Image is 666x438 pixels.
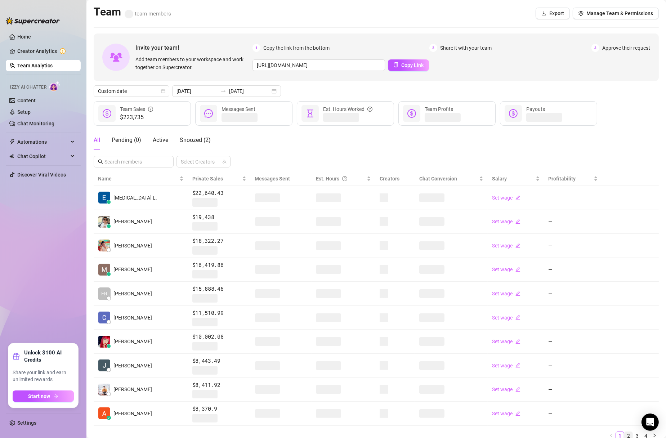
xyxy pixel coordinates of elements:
[367,105,372,113] span: question-circle
[120,105,153,113] div: Team Sales
[98,192,110,204] img: Exon Locsin
[98,216,110,228] img: Rick Gino Tarce…
[107,416,111,420] div: z
[492,315,520,321] a: Set wageedit
[509,109,518,118] span: dollar-circle
[98,264,110,276] img: Mariane Subia
[492,363,520,368] a: Set wageedit
[642,414,659,431] div: Open Intercom Messenger
[515,411,520,416] span: edit
[113,194,157,202] span: [MEDICAL_DATA] L.
[49,81,61,91] img: AI Chatter
[492,411,520,416] a: Set wageedit
[53,394,58,399] span: arrow-right
[252,44,260,52] span: 1
[113,362,152,370] span: [PERSON_NAME]
[17,63,53,68] a: Team Analytics
[192,261,246,269] span: $16,419.86
[407,109,416,118] span: dollar-circle
[13,353,20,360] span: gift
[544,282,602,306] td: —
[98,407,110,419] img: Adrian Custodio
[591,44,599,52] span: 3
[17,109,31,115] a: Setup
[28,393,50,399] span: Start now
[13,369,74,383] span: Share your link and earn unlimited rewards
[98,159,103,164] span: search
[602,44,650,52] span: Approve their request
[13,390,74,402] button: Start nowarrow-right
[388,59,429,71] button: Copy Link
[9,154,14,159] img: Chat Copilot
[515,315,520,320] span: edit
[492,243,520,249] a: Set wageedit
[176,87,218,95] input: Start date
[609,433,613,438] span: left
[492,267,520,272] a: Set wageedit
[549,176,576,182] span: Profitability
[544,378,602,402] td: —
[98,336,110,348] img: Mary Jane Moren…
[98,175,178,183] span: Name
[544,186,602,210] td: —
[492,386,520,392] a: Set wageedit
[222,106,255,112] span: Messages Sent
[6,17,60,24] img: logo-BBDzfeDw.svg
[17,172,66,178] a: Discover Viral Videos
[515,387,520,392] span: edit
[113,242,152,250] span: [PERSON_NAME]
[323,105,372,113] div: Est. Hours Worked
[220,88,226,94] span: to
[222,160,227,164] span: team
[440,44,492,52] span: Share it with your team
[192,309,246,317] span: $11,510.99
[113,265,152,273] span: [PERSON_NAME]
[492,291,520,296] a: Set wageedit
[419,176,457,182] span: Chat Conversion
[515,267,520,272] span: edit
[17,34,31,40] a: Home
[549,10,564,16] span: Export
[544,306,602,330] td: —
[192,189,246,197] span: $22,640.43
[135,55,250,71] span: Add team members to your workspace and work together on Supercreator.
[192,357,246,365] span: $8,443.49
[586,10,653,16] span: Manage Team & Permissions
[113,218,152,225] span: [PERSON_NAME]
[492,219,520,224] a: Set wageedit
[515,219,520,224] span: edit
[98,359,110,371] img: Jeffery Bamba
[17,45,75,57] a: Creator Analytics exclamation-circle
[375,172,415,186] th: Creators
[526,106,545,112] span: Payouts
[425,106,453,112] span: Team Profits
[17,136,68,148] span: Automations
[192,237,246,245] span: $18,322.27
[204,109,213,118] span: message
[101,290,107,298] span: FR
[192,405,246,413] span: $8,370.9
[578,11,584,16] span: setting
[10,84,46,91] span: Izzy AI Chatter
[113,290,152,298] span: [PERSON_NAME]
[544,330,602,354] td: —
[544,354,602,378] td: —
[98,86,165,97] span: Custom date
[492,176,507,182] span: Salary
[9,139,15,145] span: thunderbolt
[255,176,290,182] span: Messages Sent
[544,402,602,426] td: —
[429,44,437,52] span: 2
[113,385,152,393] span: [PERSON_NAME]
[342,175,347,183] span: question-circle
[113,338,152,345] span: [PERSON_NAME]
[220,88,226,94] span: swap-right
[515,243,520,248] span: edit
[192,213,246,222] span: $19,438
[98,384,110,395] img: Jayson Roa
[229,87,270,95] input: End date
[120,113,153,122] span: $223,735
[94,5,171,19] h2: Team
[161,89,165,93] span: calendar
[24,349,74,363] strong: Unlock $100 AI Credits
